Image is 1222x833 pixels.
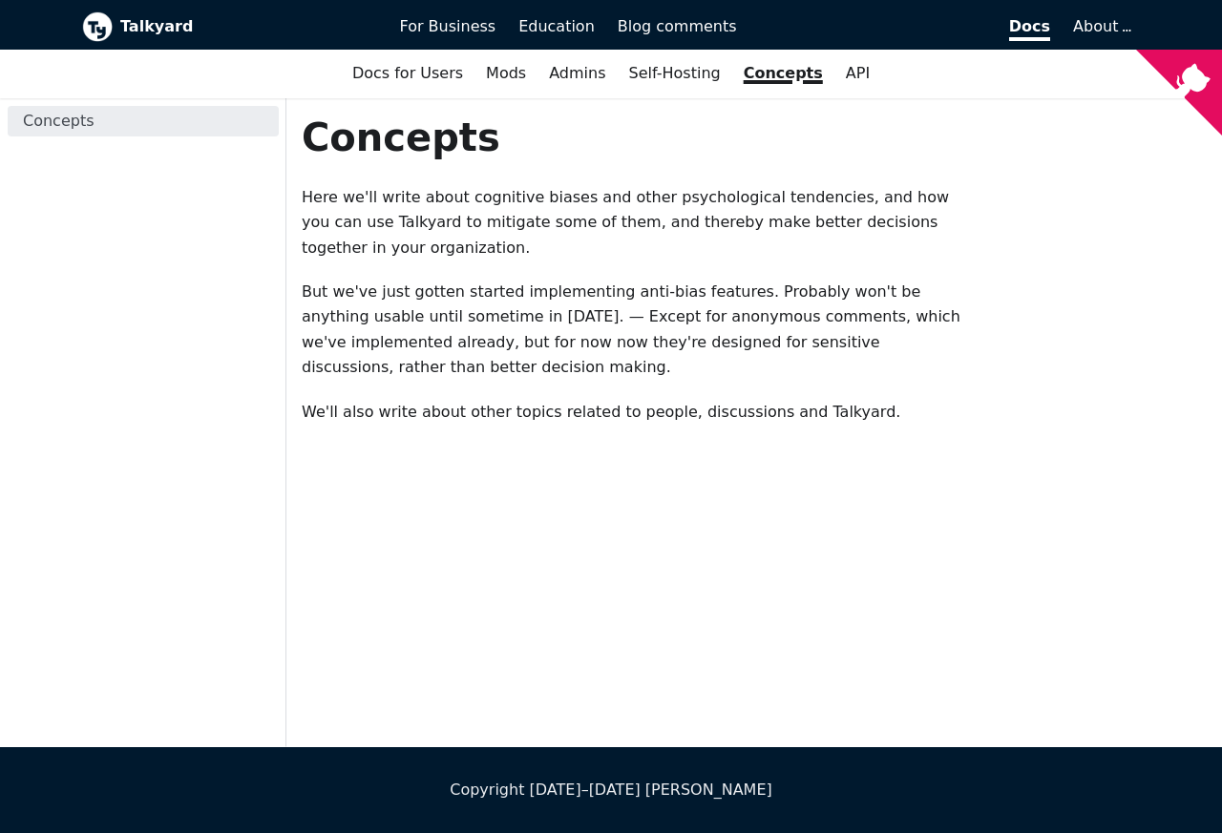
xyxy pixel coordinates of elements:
a: Concepts [8,106,279,136]
div: Copyright [DATE]–[DATE] [PERSON_NAME] [82,778,1140,802]
p: Here we'll write about cognitive biases and other psychological tendencies, and how you can use T... [302,185,973,260]
a: Docs [748,10,1063,43]
span: Education [518,17,595,35]
a: About [1073,17,1128,35]
a: Blog comments [606,10,748,43]
p: But we've just gotten started implementing anti-bias features. Probably won't be anything usable ... [302,280,973,381]
a: Concepts [732,57,834,90]
a: Docs for Users [341,57,474,90]
span: For Business [400,17,496,35]
span: Blog comments [618,17,737,35]
h1: Concepts [302,114,973,161]
b: Talkyard [120,14,373,39]
a: For Business [389,10,508,43]
img: Talkyard logo [82,11,113,42]
a: Admins [537,57,617,90]
a: Self-Hosting [618,57,732,90]
a: Mods [474,57,537,90]
span: Docs [1009,17,1050,41]
a: Education [507,10,606,43]
p: We'll also write about other topics related to people, discussions and Talkyard. [302,400,973,425]
a: API [834,57,881,90]
a: Talkyard logoTalkyard [82,11,373,42]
